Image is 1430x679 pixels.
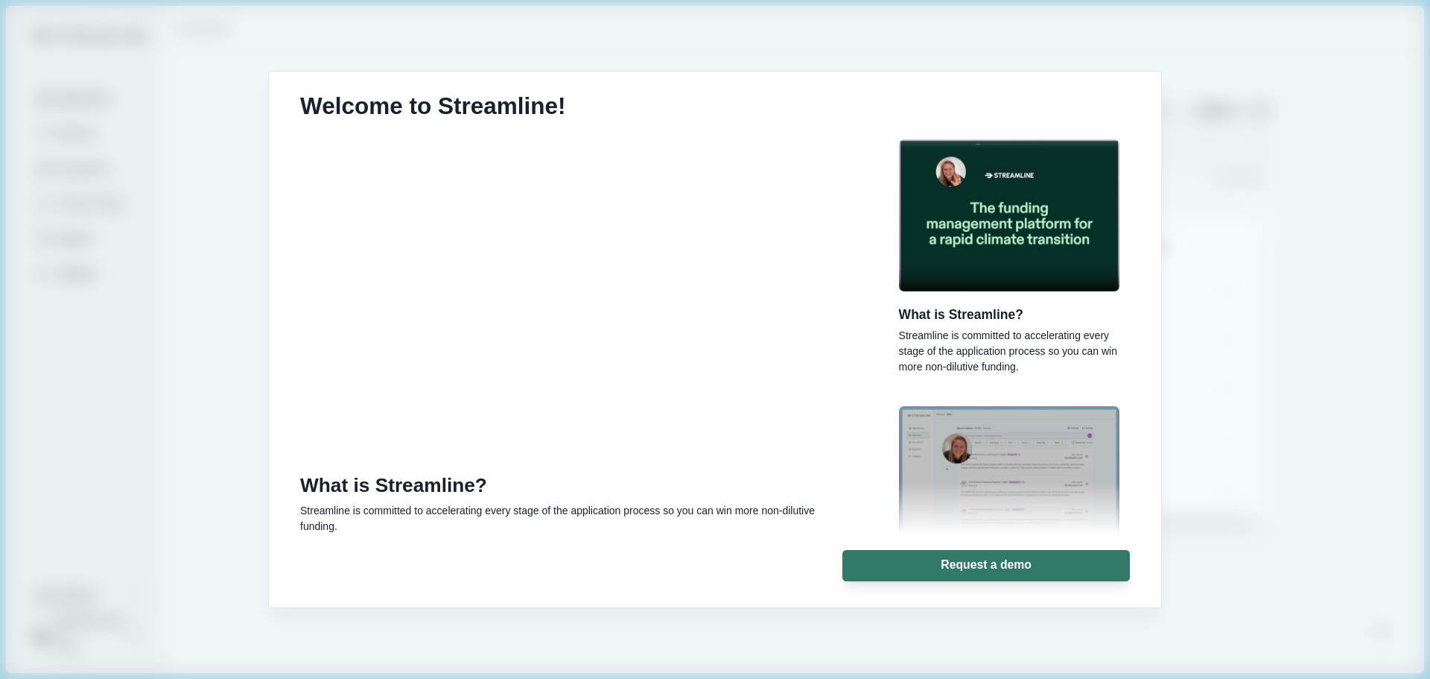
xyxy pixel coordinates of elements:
[842,550,1130,581] button: Request a demo
[941,558,1032,572] p: Request a demo
[899,307,1119,323] h3: What is Streamline?
[300,92,566,121] h1: Welcome to Streamline!
[300,503,852,534] p: Streamline is committed to accelerating every stage of the application process so you can win mor...
[899,328,1119,375] p: Streamline is committed to accelerating every stage of the application process so you can win mor...
[300,474,852,498] h3: What is Streamline?
[899,139,1119,291] img: Under Construction!
[300,142,852,458] iframe: What is Streamline?
[899,406,1119,558] img: Under Construction!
